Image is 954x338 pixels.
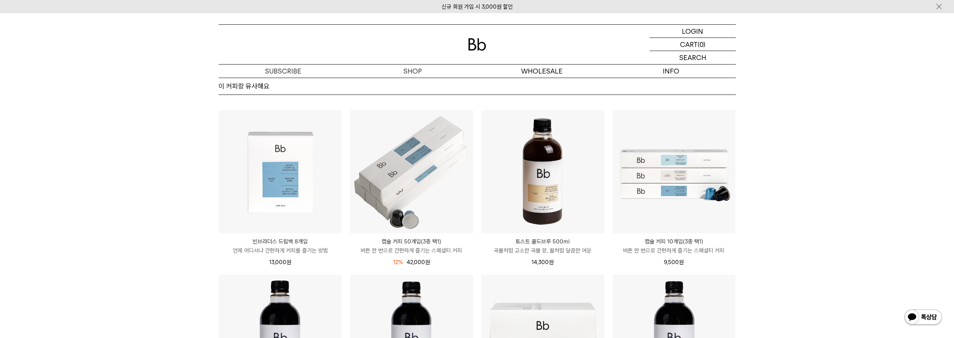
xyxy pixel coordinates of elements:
[650,25,736,38] a: LOGIN
[679,259,684,266] span: 원
[407,259,430,266] span: 42,000
[286,259,291,266] span: 원
[219,65,348,78] a: SUBSCRIBE
[650,38,736,51] a: CART (0)
[904,309,943,327] img: 카카오톡 채널 1:1 채팅 버튼
[350,237,473,246] p: 캡슐 커피 50개입(3종 택1)
[682,25,703,38] p: LOGIN
[481,237,604,255] a: 토스트 콜드브루 500ml 곡물처럼 고소한 곡물 향, 꿀처럼 달콤한 여운
[350,110,473,233] img: 캡슐 커피 50개입(3종 택1)
[481,110,604,233] img: 토스트 콜드브루 500ml
[219,237,342,246] p: 빈브라더스 드립백 8개입
[219,82,270,91] p: 이 커피랑 유사해요
[532,259,554,266] span: 14,300
[468,38,486,51] img: 로고
[442,3,513,10] a: 신규 회원 가입 시 3,000원 할인
[680,38,698,51] p: CART
[219,246,342,255] p: 언제 어디서나 간편하게 커피를 즐기는 방법
[425,259,430,266] span: 원
[607,65,736,78] p: INFO
[219,110,342,233] img: 빈브라더스 드립백 8개입
[613,110,735,233] img: 캡슐 커피 10개입(3종 택1)
[350,237,473,255] a: 캡슐 커피 50개입(3종 택1) 버튼 한 번으로 간편하게 즐기는 스페셜티 커피
[679,51,706,64] p: SEARCH
[481,237,604,246] p: 토스트 콜드브루 500ml
[219,237,342,255] a: 빈브라더스 드립백 8개입 언제 어디서나 간편하게 커피를 즐기는 방법
[269,259,291,266] span: 13,000
[698,38,705,51] p: (0)
[613,237,735,246] p: 캡슐 커피 10개입(3종 택1)
[477,65,607,78] p: WHOLESALE
[664,259,684,266] span: 9,500
[350,246,473,255] p: 버튼 한 번으로 간편하게 즐기는 스페셜티 커피
[613,246,735,255] p: 버튼 한 번으로 간편하게 즐기는 스페셜티 커피
[613,237,735,255] a: 캡슐 커피 10개입(3종 택1) 버튼 한 번으로 간편하게 즐기는 스페셜티 커피
[348,65,477,78] a: SHOP
[393,258,403,267] div: 12%
[549,259,554,266] span: 원
[481,246,604,255] p: 곡물처럼 고소한 곡물 향, 꿀처럼 달콤한 여운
